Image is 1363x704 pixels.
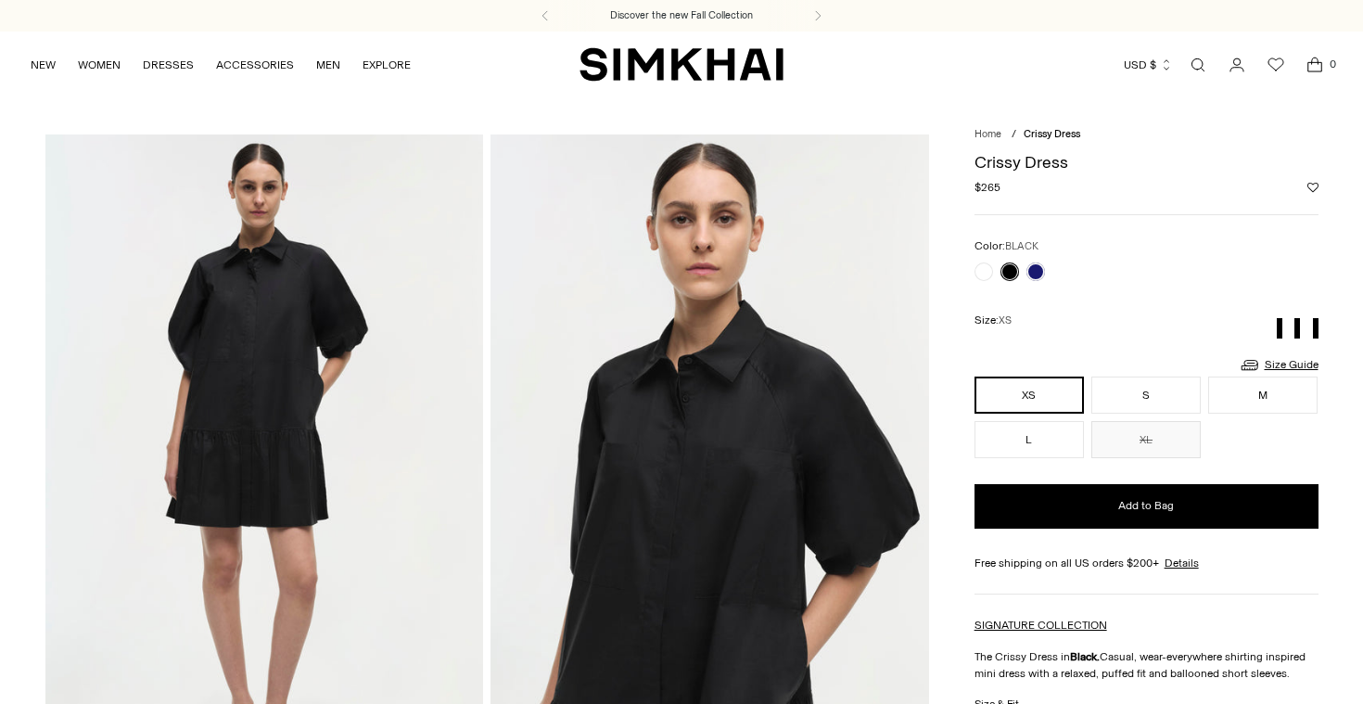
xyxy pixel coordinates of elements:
[1091,377,1201,414] button: S
[974,237,1038,255] label: Color:
[1070,650,1100,663] strong: Black.
[974,484,1318,529] button: Add to Bag
[580,46,783,83] a: SIMKHAI
[1012,127,1016,143] div: /
[1257,46,1294,83] a: Wishlist
[1165,555,1199,571] a: Details
[1124,45,1173,85] button: USD $
[974,377,1084,414] button: XS
[610,8,753,23] a: Discover the new Fall Collection
[1307,182,1318,193] button: Add to Wishlist
[999,314,1012,326] span: XS
[363,45,411,85] a: EXPLORE
[1239,353,1318,377] a: Size Guide
[1296,46,1333,83] a: Open cart modal
[974,179,1000,196] span: $265
[1218,46,1255,83] a: Go to the account page
[974,555,1318,571] div: Free shipping on all US orders $200+
[1179,46,1217,83] a: Open search modal
[216,45,294,85] a: ACCESSORIES
[974,648,1318,682] p: The Crissy Dress in Casual, wear-everywhere shirting inspired mini dress with a relaxed, puffed f...
[1208,377,1318,414] button: M
[974,619,1107,632] a: SIGNATURE COLLECTION
[974,128,1001,140] a: Home
[316,45,340,85] a: MEN
[143,45,194,85] a: DRESSES
[1005,240,1038,252] span: BLACK
[1118,498,1174,514] span: Add to Bag
[974,312,1012,329] label: Size:
[1091,421,1201,458] button: XL
[974,127,1318,143] nav: breadcrumbs
[78,45,121,85] a: WOMEN
[31,45,56,85] a: NEW
[974,421,1084,458] button: L
[1324,56,1341,72] span: 0
[1024,128,1080,140] span: Crissy Dress
[974,154,1318,171] h1: Crissy Dress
